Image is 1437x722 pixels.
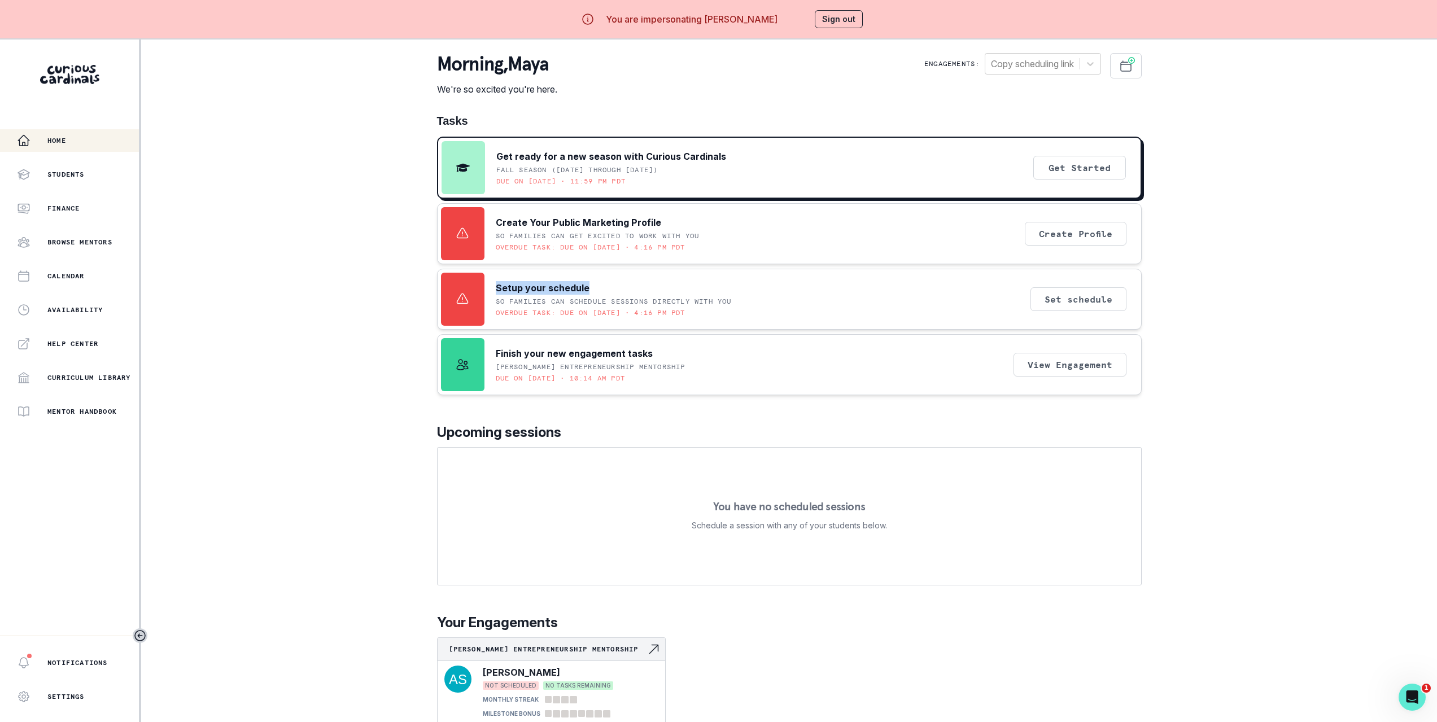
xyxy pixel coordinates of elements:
[437,422,1142,443] p: Upcoming sessions
[438,638,665,720] a: [PERSON_NAME] Entrepreneurship MentorshipNavigate to engagement page[PERSON_NAME]NOT SCHEDULEDNO ...
[40,65,99,84] img: Curious Cardinals Logo
[991,57,1074,71] div: Copy scheduling link
[496,374,626,383] p: Due on [DATE] • 10:14 AM PDT
[496,347,653,360] p: Finish your new engagement tasks
[47,407,117,416] p: Mentor Handbook
[647,642,661,656] svg: Navigate to engagement page
[483,695,539,704] p: MONTHLY STREAK
[496,297,732,306] p: SO FAMILIES CAN SCHEDULE SESSIONS DIRECTLY WITH YOU
[496,281,589,295] p: Setup your schedule
[47,238,112,247] p: Browse Mentors
[133,628,147,643] button: Toggle sidebar
[444,666,471,693] img: svg
[47,272,85,281] p: Calendar
[1025,222,1126,246] button: Create Profile
[47,658,108,667] p: Notifications
[437,53,557,76] p: morning , Maya
[1030,287,1126,311] button: Set schedule
[1014,353,1126,377] button: View Engagement
[483,710,540,718] p: MILESTONE BONUS
[483,681,539,690] span: NOT SCHEDULED
[713,501,865,512] p: You have no scheduled sessions
[1033,156,1126,180] button: Get Started
[543,681,613,690] span: NO TASKS REMAINING
[47,373,131,382] p: Curriculum Library
[496,243,685,252] p: Overdue task: Due on [DATE] • 4:16 PM PDT
[815,10,863,28] button: Sign out
[47,204,80,213] p: Finance
[924,59,980,68] p: Engagements:
[496,150,726,163] p: Get ready for a new season with Curious Cardinals
[496,231,700,240] p: SO FAMILIES CAN GET EXCITED TO WORK WITH YOU
[47,170,85,179] p: Students
[1110,53,1142,78] button: Schedule Sessions
[437,114,1142,128] h1: Tasks
[47,692,85,701] p: Settings
[1422,684,1431,693] span: 1
[47,136,66,145] p: Home
[483,666,560,679] p: [PERSON_NAME]
[437,612,1142,633] p: Your Engagements
[606,12,778,26] p: You are impersonating [PERSON_NAME]
[496,165,658,174] p: Fall Season ([DATE] through [DATE])
[47,339,98,348] p: Help Center
[496,177,626,186] p: Due on [DATE] • 11:59 PM PDT
[1399,684,1426,711] iframe: Intercom live chat
[496,308,685,317] p: Overdue task: Due on [DATE] • 4:16 PM PDT
[496,362,685,371] p: [PERSON_NAME] Entrepreneurship Mentorship
[692,519,887,532] p: Schedule a session with any of your students below.
[496,216,661,229] p: Create Your Public Marketing Profile
[437,82,557,96] p: We're so excited you're here.
[47,305,103,314] p: Availability
[449,645,647,654] p: [PERSON_NAME] Entrepreneurship Mentorship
